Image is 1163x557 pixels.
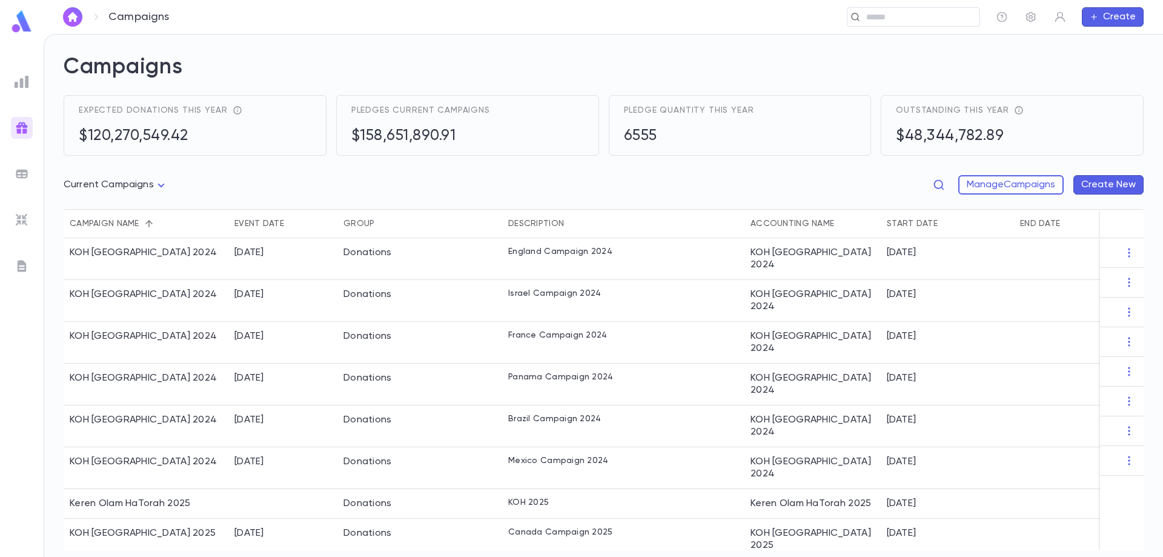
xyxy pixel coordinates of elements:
div: 9/1/2024 [234,330,264,342]
img: logo [10,10,34,33]
div: Start Date [887,209,938,238]
div: reflects total pledges + recurring donations expected throughout the year [228,105,242,115]
div: total receivables - total income [1009,105,1024,115]
h5: $120,270,549.42 [79,127,242,145]
span: Pledge quantity this year [624,105,754,115]
div: Donations [343,247,392,259]
div: Event Date [228,209,337,238]
p: Mexico Campaign 2024 [508,456,609,465]
div: 9/1/2024 [234,456,264,468]
p: [DATE] [887,330,916,342]
button: ManageCampaigns [958,175,1064,195]
span: Expected donations this year [79,105,228,115]
div: Donations [343,527,392,539]
p: [DATE] [887,247,916,259]
div: KOH Canada 2025 [70,527,216,539]
p: Campaigns [108,10,170,24]
div: Description [502,209,744,238]
p: France Campaign 2024 [508,330,608,340]
div: Campaign name [64,209,228,238]
h5: $48,344,782.89 [896,127,1024,145]
div: Donations [343,456,392,468]
button: Sort [834,214,853,233]
span: Current Campaigns [64,180,154,190]
div: End Date [1020,209,1060,238]
p: [DATE] [887,372,916,384]
p: [DATE] [887,527,916,539]
span: Outstanding this year [896,105,1009,115]
p: KOH 2025 [508,498,549,507]
div: Event Date [234,209,284,238]
p: [DATE] [887,414,916,426]
button: Sort [1060,214,1079,233]
p: Panama Campaign 2024 [508,372,614,382]
div: Start Date [881,209,1014,238]
img: letters_grey.7941b92b52307dd3b8a917253454ce1c.svg [15,259,29,273]
div: 9/1/2024 [234,414,264,426]
p: [DATE] [887,498,916,510]
h5: 6555 [624,127,754,145]
img: campaigns_gradient.17ab1fa96dd0f67c2e976ce0b3818124.svg [15,121,29,135]
div: KOH Mexico 2024 [70,456,217,468]
span: Pledges current campaigns [351,105,490,115]
div: Campaign name [70,209,139,238]
div: KOH [GEOGRAPHIC_DATA] 2024 [744,322,881,364]
div: Donations [343,498,392,510]
p: Israel Campaign 2024 [508,289,601,298]
div: 6/24/2025 [234,527,264,539]
p: England Campaign 2024 [508,247,612,256]
div: KOH [GEOGRAPHIC_DATA] 2024 [744,280,881,322]
div: KOH [GEOGRAPHIC_DATA] 2024 [744,364,881,405]
div: KOH Israel 2024 [70,289,217,301]
p: Canada Campaign 2025 [508,527,613,537]
div: Current Campaigns [64,173,168,197]
img: home_white.a664292cf8c1dea59945f0da9f25487c.svg [65,12,80,22]
button: Sort [938,214,957,233]
button: Create [1082,7,1144,27]
img: reports_grey.c525e4749d1bce6a11f5fe2a8de1b229.svg [15,75,29,89]
div: 9/2/2024 [234,372,264,384]
div: 9/18/2024 [234,247,264,259]
div: Description [508,209,564,238]
p: [DATE] [887,289,916,301]
button: Sort [374,214,394,233]
h2: Campaigns [64,54,1144,95]
div: 9/1/2024 [234,289,264,301]
button: Create New [1073,175,1144,195]
img: batches_grey.339ca447c9d9533ef1741baa751efc33.svg [15,167,29,181]
div: KOH France 2024 [70,330,217,342]
div: Accounting Name [744,209,881,238]
div: KOH Panama 2024 [70,372,217,384]
div: Group [337,209,502,238]
div: KOH Brazil 2024 [70,414,217,426]
button: Sort [139,214,159,233]
div: KOH [GEOGRAPHIC_DATA] 2024 [744,405,881,447]
div: Donations [343,414,392,426]
div: Donations [343,330,392,342]
div: Keren Olam HaTorah 2025 [70,498,190,510]
button: Sort [284,214,303,233]
div: Keren Olam HaTorah 2025 [744,489,881,519]
h5: $158,651,890.91 [351,127,490,145]
img: imports_grey.530a8a0e642e233f2baf0ef88e8c9fcb.svg [15,213,29,227]
p: Brazil Campaign 2024 [508,414,601,424]
div: End Date [1014,209,1147,238]
div: Accounting Name [750,209,834,238]
div: Donations [343,372,392,384]
div: KOH [GEOGRAPHIC_DATA] 2024 [744,238,881,280]
div: Group [343,209,374,238]
button: Sort [564,214,583,233]
div: KOH England 2024 [70,247,217,259]
div: KOH [GEOGRAPHIC_DATA] 2024 [744,447,881,489]
div: Donations [343,289,392,301]
p: [DATE] [887,456,916,468]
